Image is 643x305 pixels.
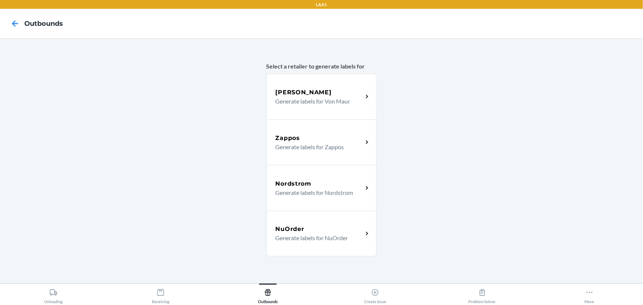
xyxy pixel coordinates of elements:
[469,285,496,304] div: Problem Solver
[276,225,304,234] h5: NuOrder
[276,234,357,242] p: Generate labels for NuOrder
[266,119,377,165] a: ZapposGenerate labels for Zappos
[276,179,311,188] h5: Nordstrom
[536,284,643,304] button: More
[266,74,377,119] a: [PERSON_NAME]Generate labels for Von Maur
[429,284,536,304] button: Problem Solver
[266,165,377,211] a: NordstromGenerate labels for Nordstrom
[322,284,429,304] button: Create Issue
[152,285,170,304] div: Receiving
[585,285,594,304] div: More
[276,97,357,106] p: Generate labels for Von Maur
[266,62,377,71] p: Select a retailer to generate labels for
[214,284,322,304] button: Outbounds
[276,143,357,151] p: Generate labels for Zappos
[24,19,63,28] h4: Outbounds
[276,188,357,197] p: Generate labels for Nordstrom
[258,285,278,304] div: Outbounds
[266,211,377,256] a: NuOrderGenerate labels for NuOrder
[276,134,300,143] h5: Zappos
[276,88,332,97] h5: [PERSON_NAME]
[107,284,214,304] button: Receiving
[316,1,327,8] p: LAX1
[364,285,386,304] div: Create Issue
[44,285,63,304] div: Unloading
